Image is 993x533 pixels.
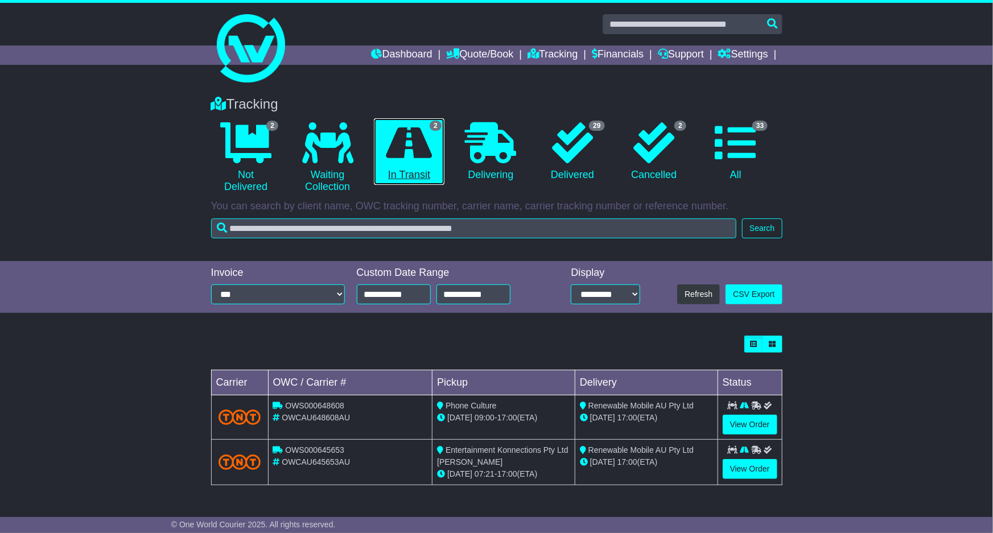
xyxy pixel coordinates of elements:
[282,457,350,466] span: OWCAU645653AU
[437,468,570,480] div: - (ETA)
[171,520,336,529] span: © One World Courier 2025. All rights reserved.
[211,200,782,213] p: You can search by client name, OWC tracking number, carrier name, carrier tracking number or refe...
[432,370,575,395] td: Pickup
[718,46,768,65] a: Settings
[211,267,345,279] div: Invoice
[219,410,261,425] img: TNT_Domestic.png
[497,413,517,422] span: 17:00
[456,118,526,185] a: Delivering
[617,457,637,466] span: 17:00
[726,284,782,304] a: CSV Export
[588,401,694,410] span: Renewable Mobile AU Pty Ltd
[372,46,432,65] a: Dashboard
[292,118,362,197] a: Waiting Collection
[266,121,278,131] span: 2
[205,96,788,113] div: Tracking
[580,456,713,468] div: (ETA)
[357,267,539,279] div: Custom Date Range
[590,457,615,466] span: [DATE]
[723,459,777,479] a: View Order
[588,445,694,455] span: Renewable Mobile AU Pty Ltd
[674,121,686,131] span: 2
[268,370,432,395] td: OWC / Carrier #
[742,218,782,238] button: Search
[285,401,344,410] span: OWS000648608
[658,46,704,65] a: Support
[752,121,768,131] span: 33
[211,370,268,395] td: Carrier
[475,469,495,478] span: 07:21
[723,415,777,435] a: View Order
[718,370,782,395] td: Status
[437,412,570,424] div: - (ETA)
[537,118,607,185] a: 29 Delivered
[475,413,495,422] span: 09:00
[619,118,689,185] a: 2 Cancelled
[497,469,517,478] span: 17:00
[219,455,261,470] img: TNT_Domestic.png
[589,121,604,131] span: 29
[446,46,513,65] a: Quote/Book
[282,413,350,422] span: OWCAU648608AU
[447,413,472,422] span: [DATE]
[617,413,637,422] span: 17:00
[374,118,444,185] a: 2 In Transit
[571,267,640,279] div: Display
[590,413,615,422] span: [DATE]
[437,445,568,466] span: Entertainment Konnections Pty Ltd [PERSON_NAME]
[575,370,718,395] td: Delivery
[580,412,713,424] div: (ETA)
[430,121,442,131] span: 2
[677,284,720,304] button: Refresh
[528,46,578,65] a: Tracking
[211,118,281,197] a: 2 Not Delivered
[446,401,497,410] span: Phone Culture
[592,46,644,65] a: Financials
[447,469,472,478] span: [DATE]
[285,445,344,455] span: OWS000645653
[701,118,770,185] a: 33 All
